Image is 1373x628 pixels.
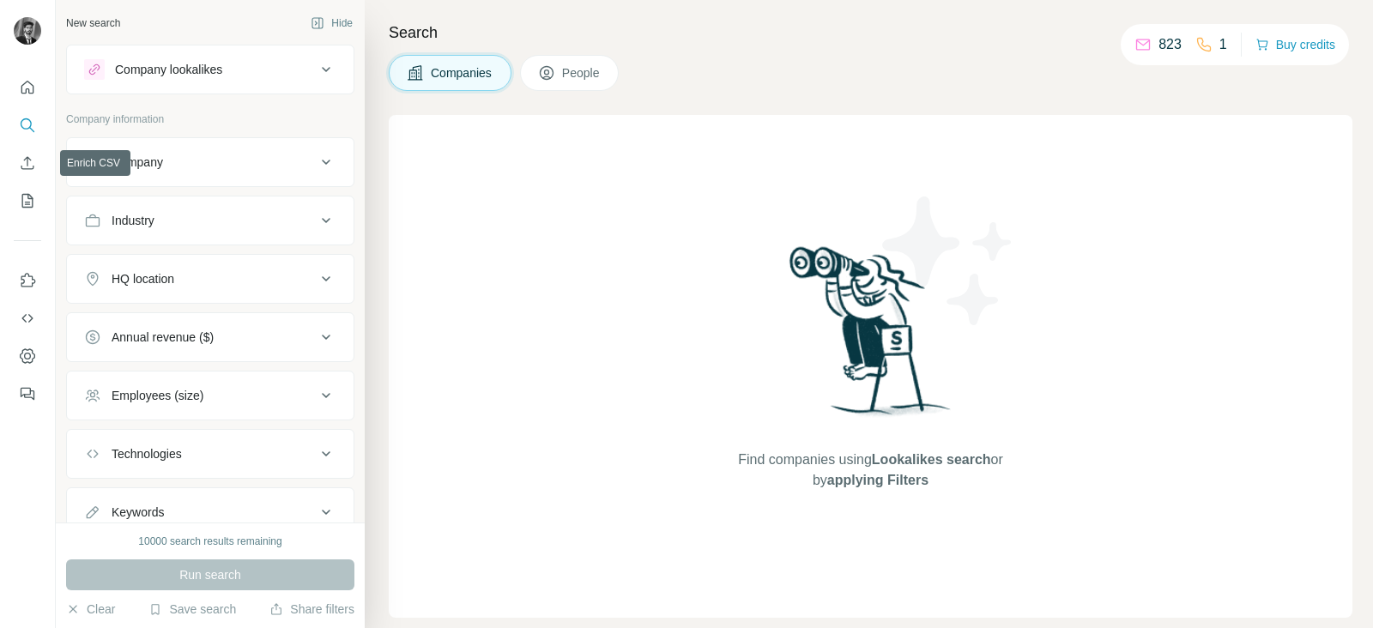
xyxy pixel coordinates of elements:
[14,110,41,141] button: Search
[66,601,115,618] button: Clear
[66,15,120,31] div: New search
[871,184,1025,338] img: Surfe Illustration - Stars
[112,154,163,171] div: Company
[389,21,1352,45] h4: Search
[1158,34,1182,55] p: 823
[112,504,164,521] div: Keywords
[138,534,281,549] div: 10000 search results remaining
[827,473,928,487] span: applying Filters
[733,450,1007,491] span: Find companies using or by
[67,492,354,533] button: Keywords
[67,200,354,241] button: Industry
[148,601,236,618] button: Save search
[67,258,354,299] button: HQ location
[67,375,354,416] button: Employees (size)
[14,185,41,216] button: My lists
[67,317,354,358] button: Annual revenue ($)
[872,452,991,467] span: Lookalikes search
[782,242,960,433] img: Surfe Illustration - Woman searching with binoculars
[112,445,182,462] div: Technologies
[562,64,602,82] span: People
[67,49,354,90] button: Company lookalikes
[1255,33,1335,57] button: Buy credits
[431,64,493,82] span: Companies
[112,387,203,404] div: Employees (size)
[269,601,354,618] button: Share filters
[14,148,41,178] button: Enrich CSV
[112,212,154,229] div: Industry
[112,329,214,346] div: Annual revenue ($)
[66,112,354,127] p: Company information
[1219,34,1227,55] p: 1
[14,378,41,409] button: Feedback
[14,265,41,296] button: Use Surfe on LinkedIn
[14,72,41,103] button: Quick start
[112,270,174,287] div: HQ location
[14,17,41,45] img: Avatar
[67,142,354,183] button: Company
[14,303,41,334] button: Use Surfe API
[14,341,41,371] button: Dashboard
[115,61,222,78] div: Company lookalikes
[299,10,365,36] button: Hide
[67,433,354,474] button: Technologies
